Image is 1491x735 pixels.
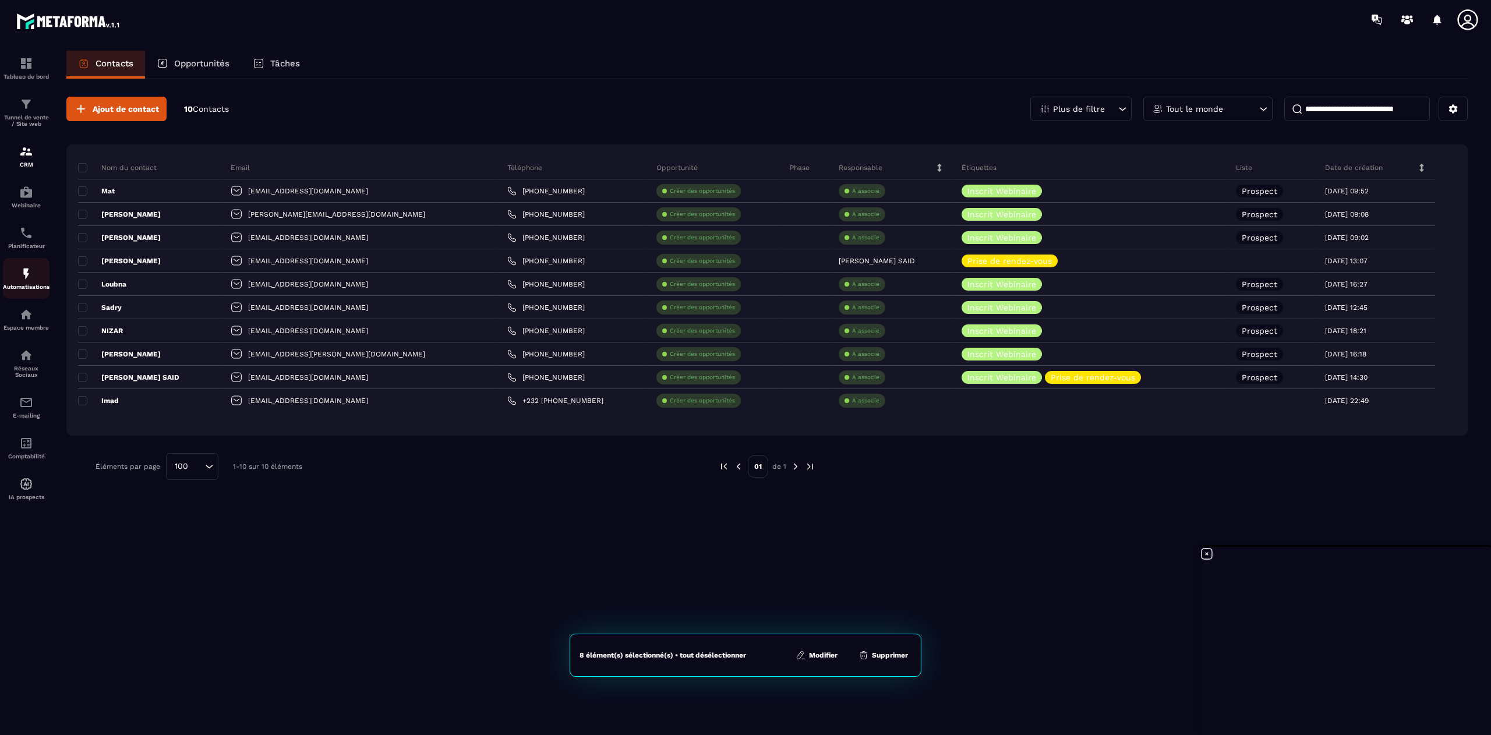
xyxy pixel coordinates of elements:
p: Prospect [1242,234,1277,242]
p: Créer des opportunités [670,397,735,405]
p: Automatisations [3,284,50,290]
p: [DATE] 13:07 [1325,257,1368,265]
a: [PHONE_NUMBER] [507,349,585,359]
p: À associe [852,234,879,242]
p: Tâches [270,58,300,69]
p: Prospect [1242,373,1277,381]
img: automations [19,267,33,281]
a: schedulerschedulerPlanificateur [3,217,50,258]
p: Créer des opportunités [670,187,735,195]
p: Inscrit Webinaire [967,280,1036,288]
p: Créer des opportunités [670,234,735,242]
p: Responsable [839,163,882,172]
a: formationformationCRM [3,136,50,176]
p: Contacts [96,58,133,69]
p: Créer des opportunités [670,350,735,358]
img: accountant [19,436,33,450]
p: [PERSON_NAME] [78,349,161,359]
p: [DATE] 16:18 [1325,350,1366,358]
p: 01 [748,455,768,478]
a: [PHONE_NUMBER] [507,186,585,196]
span: Contacts [193,104,229,114]
img: next [790,461,801,472]
p: [PERSON_NAME] [78,210,161,219]
img: automations [19,185,33,199]
a: automationsautomationsEspace membre [3,299,50,340]
button: Modifier [792,649,841,661]
a: +232 [PHONE_NUMBER] [507,396,603,405]
p: Prospect [1242,210,1277,218]
p: Phase [790,163,810,172]
p: Email [231,163,250,172]
p: Créer des opportunités [670,327,735,335]
img: automations [19,477,33,491]
p: À associe [852,187,879,195]
p: 10 [184,104,229,115]
p: À associe [852,327,879,335]
p: Planificateur [3,243,50,249]
a: Contacts [66,51,145,79]
a: Opportunités [145,51,241,79]
p: Prospect [1242,280,1277,288]
p: Tableau de bord [3,73,50,80]
p: NIZAR [78,326,123,335]
p: Créer des opportunités [670,303,735,312]
p: Webinaire [3,202,50,209]
p: Plus de filtre [1053,105,1105,113]
img: formation [19,97,33,111]
p: Opportunité [656,163,698,172]
p: Tout le monde [1166,105,1223,113]
a: [PHONE_NUMBER] [507,373,585,382]
p: Sadry [78,303,122,312]
p: IA prospects [3,494,50,500]
p: Liste [1236,163,1252,172]
a: [PHONE_NUMBER] [507,210,585,219]
p: Opportunités [174,58,229,69]
p: [PERSON_NAME] SAID [839,257,915,265]
p: À associe [852,373,879,381]
p: À associe [852,350,879,358]
p: [DATE] 22:49 [1325,397,1369,405]
a: social-networksocial-networkRéseaux Sociaux [3,340,50,387]
p: Prospect [1242,327,1277,335]
p: Nom du contact [78,163,157,172]
p: [DATE] 09:08 [1325,210,1369,218]
span: 100 [171,460,192,473]
a: emailemailE-mailing [3,387,50,427]
a: automationsautomationsAutomatisations [3,258,50,299]
p: 1-10 sur 10 éléments [233,462,302,471]
p: Mat [78,186,115,196]
a: accountantaccountantComptabilité [3,427,50,468]
a: [PHONE_NUMBER] [507,326,585,335]
p: Prospect [1242,187,1277,195]
p: [DATE] 12:45 [1325,303,1368,312]
p: À associe [852,280,879,288]
a: [PHONE_NUMBER] [507,256,585,266]
p: Inscrit Webinaire [967,187,1036,195]
p: Loubna [78,280,126,289]
p: [DATE] 09:52 [1325,187,1369,195]
button: Supprimer [855,649,911,661]
p: Inscrit Webinaire [967,303,1036,312]
p: Créer des opportunités [670,373,735,381]
img: formation [19,56,33,70]
span: Ajout de contact [93,103,159,115]
p: Éléments par page [96,462,160,471]
p: À associe [852,303,879,312]
p: Créer des opportunités [670,280,735,288]
a: formationformationTableau de bord [3,48,50,89]
p: CRM [3,161,50,168]
p: Étiquettes [962,163,997,172]
p: Inscrit Webinaire [967,234,1036,242]
a: formationformationTunnel de vente / Site web [3,89,50,136]
img: social-network [19,348,33,362]
p: Tunnel de vente / Site web [3,114,50,127]
p: [PERSON_NAME] [78,256,161,266]
p: Créer des opportunités [670,210,735,218]
p: Prospect [1242,303,1277,312]
p: Téléphone [507,163,542,172]
a: [PHONE_NUMBER] [507,233,585,242]
p: À associe [852,397,879,405]
p: [PERSON_NAME] SAID [78,373,179,382]
a: automationsautomationsWebinaire [3,176,50,217]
